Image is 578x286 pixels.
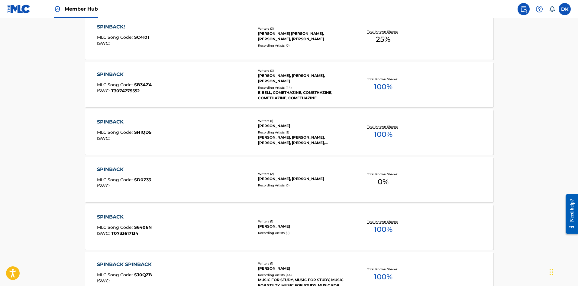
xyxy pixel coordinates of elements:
span: MLC Song Code : [97,177,134,182]
img: help [536,5,543,13]
a: SPINBACKMLC Song Code:S6406NISWC:T0733617134Writers (1)[PERSON_NAME]Recording Artists (0)Total Kn... [85,204,493,250]
span: SJ0QZB [134,272,152,278]
span: ISWC : [97,88,111,94]
div: Recording Artists ( 0 ) [258,43,349,48]
span: T0733617134 [111,231,138,236]
div: Recording Artists ( 44 ) [258,273,349,277]
a: Public Search [518,3,530,15]
span: SH1QD5 [134,130,151,135]
div: Recording Artists ( 0 ) [258,231,349,235]
span: S6406N [134,225,152,230]
span: SC4101 [134,35,149,40]
span: 100 % [374,224,392,235]
a: SPINBACK!MLC Song Code:SC4101ISWC:Writers (3)[PERSON_NAME] [PERSON_NAME], [PERSON_NAME], [PERSON_... [85,14,493,60]
div: User Menu [559,3,571,15]
div: Notifications [549,6,555,12]
span: SB3AZA [134,82,152,87]
span: MLC Song Code : [97,82,134,87]
a: SPINBACKMLC Song Code:SH1QD5ISWC:Writers (1)[PERSON_NAME]Recording Artists (8)[PERSON_NAME], [PER... [85,109,493,155]
div: Writers ( 1 ) [258,261,349,266]
div: Writers ( 2 ) [258,172,349,176]
div: [PERSON_NAME] [258,266,349,271]
span: 0 % [378,176,389,187]
div: Help [533,3,545,15]
div: SPINBACK SPINBACK [97,261,155,268]
span: ISWC : [97,41,111,46]
div: [PERSON_NAME], [PERSON_NAME], [PERSON_NAME] [258,73,349,84]
iframe: Resource Center [561,190,578,238]
img: Top Rightsholder [54,5,61,13]
div: Writers ( 3 ) [258,26,349,31]
span: MLC Song Code : [97,272,134,278]
span: MLC Song Code : [97,130,134,135]
span: ISWC : [97,231,111,236]
div: [PERSON_NAME], [PERSON_NAME] [258,176,349,182]
div: Writers ( 1 ) [258,119,349,123]
div: SPINBACK [97,213,152,221]
span: 100 % [374,129,392,140]
a: SPINBACKMLC Song Code:SD0Z33ISWC:Writers (2)[PERSON_NAME], [PERSON_NAME]Recording Artists (0)Tota... [85,157,493,202]
span: MLC Song Code : [97,35,134,40]
p: Total Known Shares: [367,172,399,176]
div: SPINBACK [97,118,151,126]
div: Writers ( 3 ) [258,68,349,73]
div: Writers ( 1 ) [258,219,349,224]
img: MLC Logo [7,5,31,13]
div: Recording Artists ( 0 ) [258,183,349,188]
div: Recording Artists ( 8 ) [258,130,349,135]
span: ISWC : [97,136,111,141]
span: 100 % [374,81,392,92]
p: Total Known Shares: [367,77,399,81]
span: T3074775552 [111,88,140,94]
img: search [520,5,527,13]
a: SPINBACKMLC Song Code:SB3AZAISWC:T3074775552Writers (3)[PERSON_NAME], [PERSON_NAME], [PERSON_NAME... [85,62,493,107]
span: 25 % [376,34,390,45]
span: Member Hub [65,5,98,12]
div: EIBELL, COMETHAZINE, COMETHAZINE, COMETHAZINE, COMETHAZINE [258,90,349,101]
span: SD0Z33 [134,177,151,182]
span: 100 % [374,271,392,282]
div: SPINBACK [97,166,151,173]
iframe: Chat Widget [548,257,578,286]
div: [PERSON_NAME] [PERSON_NAME], [PERSON_NAME], [PERSON_NAME] [258,31,349,42]
div: Recording Artists ( 44 ) [258,85,349,90]
span: ISWC : [97,278,111,284]
p: Total Known Shares: [367,124,399,129]
div: [PERSON_NAME] [258,123,349,129]
p: Total Known Shares: [367,219,399,224]
p: Total Known Shares: [367,29,399,34]
div: SPINBACK [97,71,152,78]
div: Drag [550,263,553,281]
div: SPINBACK! [97,23,149,31]
div: [PERSON_NAME] [258,224,349,229]
p: Total Known Shares: [367,267,399,271]
span: ISWC : [97,183,111,189]
div: [PERSON_NAME], [PERSON_NAME], [PERSON_NAME], [PERSON_NAME], [PERSON_NAME] [258,135,349,146]
span: MLC Song Code : [97,225,134,230]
